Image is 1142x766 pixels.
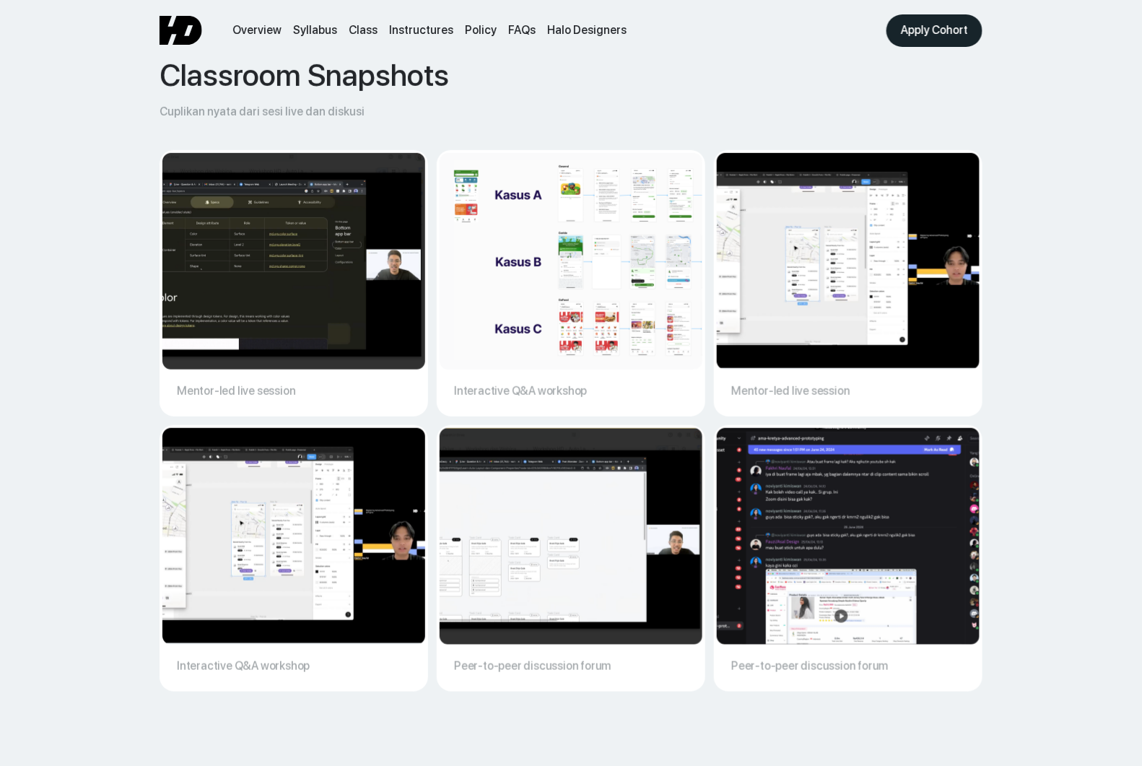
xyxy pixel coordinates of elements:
[454,659,611,674] div: Peer-to-peer discussion forum
[177,659,310,674] div: Interactive Q&A workshop
[177,384,295,399] div: Mentor-led live session
[731,384,850,399] div: Mentor-led live session
[508,23,536,38] a: FAQs
[886,14,982,47] a: Apply Cohort
[454,384,587,399] div: Interactive Q&A workshop
[901,23,968,38] div: Apply Cohort
[465,23,497,38] a: Policy
[232,23,282,38] a: Overview
[547,23,627,38] a: Halo Designers
[349,23,378,38] a: Class
[160,105,365,120] div: Cuplikan nyata dari sesi live dan diskusi
[160,57,449,93] div: Classroom Snapshots
[293,23,337,38] a: Syllabus
[389,23,453,38] a: Instructures
[731,659,889,674] div: Peer-to-peer discussion forum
